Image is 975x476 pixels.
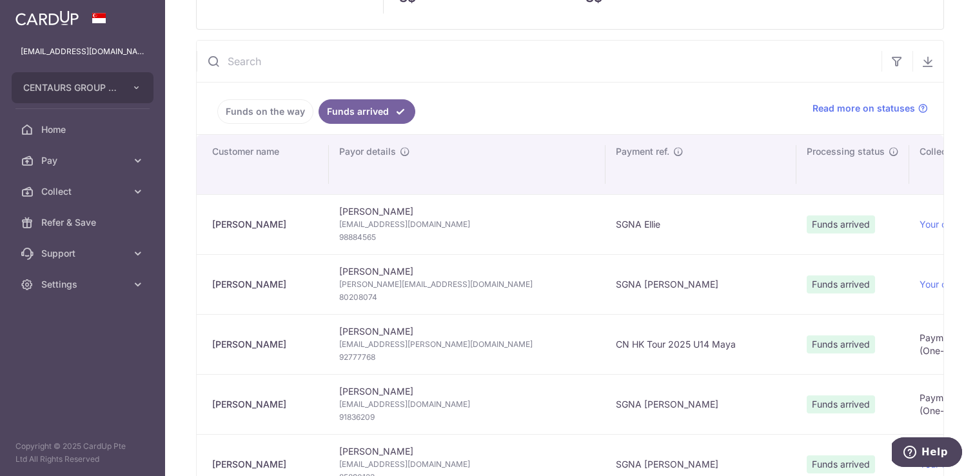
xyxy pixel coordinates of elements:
span: Help [30,9,56,21]
td: SGNA [PERSON_NAME] [606,374,796,434]
div: [PERSON_NAME] [212,218,319,231]
p: [EMAIL_ADDRESS][DOMAIN_NAME] [21,45,144,58]
th: Payment ref. [606,135,796,194]
span: 98884565 [339,231,595,244]
th: Customer name [197,135,329,194]
td: CN HK Tour 2025 U14 Maya [606,314,796,374]
div: [PERSON_NAME] [212,458,319,471]
span: [EMAIL_ADDRESS][DOMAIN_NAME] [339,458,595,471]
span: Funds arrived [807,275,875,293]
img: CardUp [15,10,79,26]
a: Read more on statuses [812,102,928,115]
span: 92777768 [339,351,595,364]
td: SGNA [PERSON_NAME] [606,254,796,314]
td: [PERSON_NAME] [329,254,606,314]
td: [PERSON_NAME] [329,374,606,434]
td: [PERSON_NAME] [329,194,606,254]
span: Refer & Save [41,216,126,229]
span: Funds arrived [807,335,875,353]
span: 80208074 [339,291,595,304]
span: CENTAURS GROUP PRIVATE LIMITED [23,81,119,94]
span: Support [41,247,126,260]
span: Funds arrived [807,455,875,473]
a: Funds arrived [319,99,415,124]
span: Pay [41,154,126,167]
span: Processing status [807,145,885,158]
span: Home [41,123,126,136]
th: Payor details [329,135,606,194]
span: Collect [41,185,126,198]
span: Read more on statuses [812,102,915,115]
td: SGNA Ellie [606,194,796,254]
span: [EMAIL_ADDRESS][DOMAIN_NAME] [339,218,595,231]
span: Payor details [339,145,396,158]
span: Funds arrived [807,215,875,233]
span: [EMAIL_ADDRESS][DOMAIN_NAME] [339,398,595,411]
div: [PERSON_NAME] [212,398,319,411]
div: [PERSON_NAME] [212,338,319,351]
span: [PERSON_NAME][EMAIL_ADDRESS][DOMAIN_NAME] [339,278,595,291]
button: CENTAURS GROUP PRIVATE LIMITED [12,72,153,103]
input: Search [197,41,881,82]
div: [PERSON_NAME] [212,278,319,291]
span: Settings [41,278,126,291]
a: Funds on the way [217,99,313,124]
th: Processing status [796,135,909,194]
span: 91836209 [339,411,595,424]
span: Payment ref. [616,145,669,158]
span: Funds arrived [807,395,875,413]
iframe: Opens a widget where you can find more information [892,437,962,470]
span: [EMAIL_ADDRESS][PERSON_NAME][DOMAIN_NAME] [339,338,595,351]
td: [PERSON_NAME] [329,314,606,374]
